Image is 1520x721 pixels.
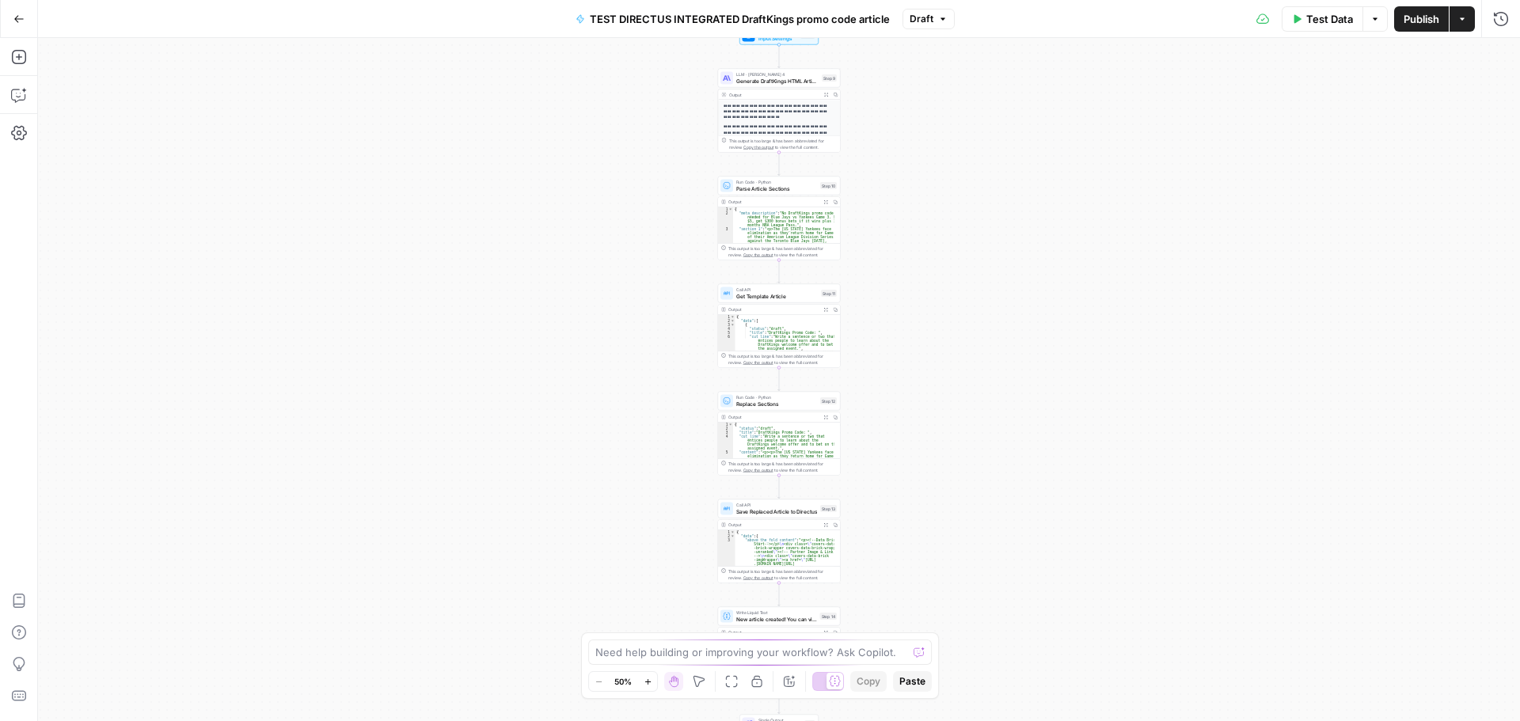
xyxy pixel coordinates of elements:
span: Copy [857,674,880,689]
span: Replace Sections [736,400,817,408]
div: This output is too large & has been abbreviated for review. to view the full content. [728,461,837,473]
div: Step 11 [821,290,837,297]
div: This output is too large & has been abbreviated for review. to view the full content. [728,353,837,366]
div: Step 14 [820,613,838,620]
button: Copy [850,671,887,692]
div: 4 [718,327,735,331]
span: Copy the output [743,252,773,257]
span: Copy the output [743,145,773,150]
div: Step 13 [820,505,837,512]
button: Paste [893,671,932,692]
div: 1 [718,530,735,534]
div: 3 [718,323,735,327]
button: Draft [902,9,955,29]
span: New article created! You can view it here: https://[DOMAIN_NAME]/admin/content/article/{{ [URL][D... [736,615,817,623]
span: Write Liquid Text [736,609,817,616]
div: This output is too large & has been abbreviated for review. to view the full content. [728,568,837,581]
g: Edge from step_11 to step_12 [778,368,781,391]
span: Publish [1404,11,1439,27]
div: 2 [718,211,733,227]
g: Edge from step_13 to step_14 [778,583,781,606]
span: Save Replaced Article to Directus [736,507,817,515]
span: Toggle code folding, rows 3 through 8 [731,323,735,327]
div: 2 [718,427,733,431]
div: Output [728,306,819,313]
span: Get Template Article [736,292,818,300]
div: Run Code · PythonReplace SectionsStep 12Output{ "status":"draft", "title":"DraftKings Promo Code:... [718,392,841,476]
div: 1 [718,315,735,319]
div: 6 [718,335,735,351]
span: TEST DIRECTUS INTEGRATED DraftKings promo code article [590,11,890,27]
div: Step 12 [820,397,837,404]
span: Run Code · Python [736,179,817,185]
g: Edge from step_9 to step_10 [778,153,781,176]
div: Write Liquid TextNew article created! You can view it here: https://[DOMAIN_NAME]/admin/content/a... [718,607,841,691]
div: Output [728,629,819,636]
span: Copy the output [743,575,773,580]
span: LLM · [PERSON_NAME] 4 [736,71,819,78]
div: Step 9 [822,74,837,82]
span: Copy the output [743,468,773,472]
div: Call APISave Replaced Article to DirectusStep 13Output{ "data":{ "above_the_fold_content":"<p><!-... [718,499,841,583]
g: Edge from step_12 to step_13 [778,476,781,499]
div: Output [728,414,819,420]
button: TEST DIRECTUS INTEGRATED DraftKings promo code article [566,6,899,32]
div: 2 [718,534,735,538]
div: 3 [718,227,733,314]
span: Copy the output [743,360,773,365]
span: Call API [736,287,818,293]
div: Output [728,91,819,97]
span: 50% [614,675,632,688]
span: Run Code · Python [736,394,817,400]
span: Input Settings [758,34,798,42]
span: Toggle code folding, rows 1 through 6 [728,423,733,427]
span: Draft [910,12,933,26]
div: Run Code · PythonParse Article SectionsStep 10Output{ "meta_description":"No DraftKings promo cod... [718,176,841,260]
div: 4 [718,434,733,450]
span: Toggle code folding, rows 2 through 9 [731,319,735,323]
div: 5 [718,331,735,335]
span: Parse Article Sections [736,184,817,192]
div: 2 [718,319,735,323]
div: 3 [718,431,733,434]
div: Output [728,199,819,205]
div: 1 [718,207,733,211]
button: Publish [1394,6,1449,32]
div: Output [728,522,819,528]
span: Paste [899,674,925,689]
button: Test Data [1282,6,1362,32]
div: Step 10 [820,182,837,189]
span: Call API [736,502,817,508]
div: 3 [718,538,735,649]
span: Generate DraftKings HTML Article [736,77,819,85]
span: Toggle code folding, rows 1 through 11 [731,530,735,534]
g: Edge from start to step_9 [778,45,781,68]
div: 1 [718,423,733,427]
g: Edge from step_10 to step_11 [778,260,781,283]
div: This output is too large & has been abbreviated for review. to view the full content. [728,138,837,150]
span: Test Data [1306,11,1353,27]
span: Toggle code folding, rows 1 through 10 [731,315,735,319]
span: Toggle code folding, rows 2 through 10 [731,534,735,538]
div: Call APIGet Template ArticleStep 11Output{ "data":[ { "status":"draft", "title":"DraftKings Promo... [718,284,841,368]
span: Toggle code folding, rows 1 through 5 [728,207,733,211]
g: Edge from step_14 to end [778,691,781,714]
div: This output is too large & has been abbreviated for review. to view the full content. [728,245,837,258]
